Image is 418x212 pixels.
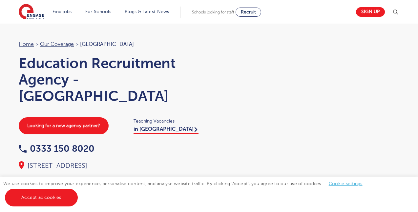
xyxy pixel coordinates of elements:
span: Schools looking for staff [192,10,234,14]
a: Accept all cookies [5,189,78,206]
span: We use cookies to improve your experience, personalise content, and analyse website traffic. By c... [3,181,369,200]
nav: breadcrumb [19,40,202,48]
span: Teaching Vacancies [134,117,202,125]
img: Engage Education [19,4,44,20]
a: For Schools [85,9,111,14]
a: Sign up [356,7,385,17]
span: [GEOGRAPHIC_DATA] [80,41,134,47]
a: Blogs & Latest News [125,9,169,14]
a: in [GEOGRAPHIC_DATA] [134,126,199,134]
a: Looking for a new agency partner? [19,117,109,134]
a: Find jobs [52,9,72,14]
a: Recruit [236,8,261,17]
a: Our coverage [40,41,74,47]
a: Cookie settings [329,181,363,186]
span: > [75,41,78,47]
a: Home [19,41,34,47]
div: [STREET_ADDRESS] [19,161,202,170]
span: > [35,41,38,47]
h1: Education Recruitment Agency - [GEOGRAPHIC_DATA] [19,55,202,104]
a: 0333 150 8020 [19,144,94,154]
span: Recruit [241,10,256,14]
